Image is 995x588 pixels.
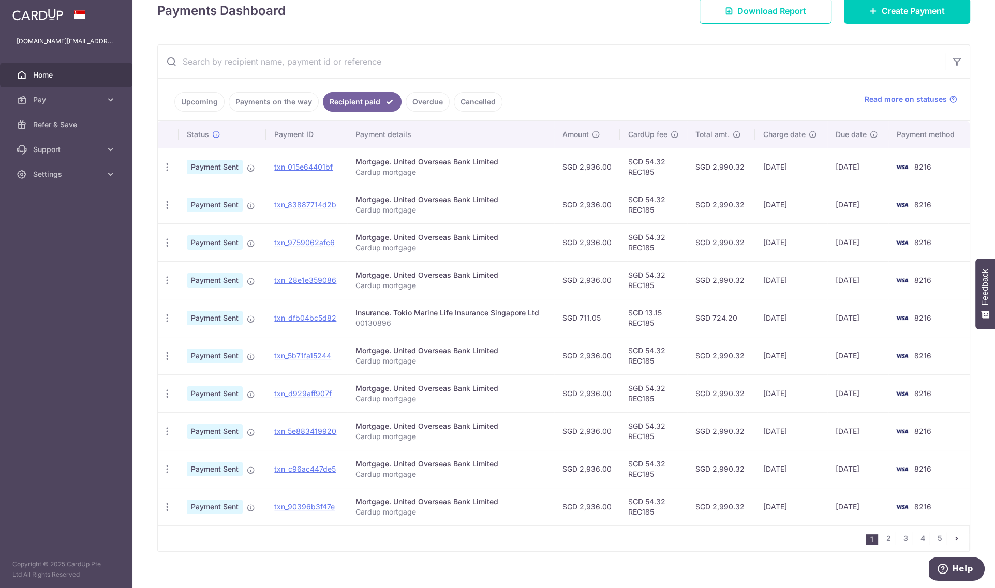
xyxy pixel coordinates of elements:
td: SGD 54.32 REC185 [620,148,687,186]
div: Insurance. Tokio Marine Life Insurance Singapore Ltd [355,308,546,318]
span: Payment Sent [187,424,243,439]
td: SGD 2,990.32 [687,261,755,299]
span: 8216 [914,427,931,435]
div: Mortgage. United Overseas Bank Limited [355,383,546,394]
span: Pay [33,95,101,105]
td: SGD 2,936.00 [554,148,620,186]
td: SGD 54.32 REC185 [620,261,687,299]
span: Amount [562,129,589,140]
div: Mortgage. United Overseas Bank Limited [355,157,546,167]
td: [DATE] [827,261,888,299]
img: CardUp [12,8,63,21]
td: SGD 54.32 REC185 [620,186,687,223]
iframe: Opens a widget where you can find more information [929,557,985,583]
td: [DATE] [755,374,827,412]
div: Mortgage. United Overseas Bank Limited [355,421,546,431]
td: SGD 54.32 REC185 [620,223,687,261]
p: [DOMAIN_NAME][EMAIL_ADDRESS][DOMAIN_NAME] [17,36,116,47]
span: Feedback [981,269,990,305]
span: Payment Sent [187,500,243,514]
span: Read more on statuses [865,94,947,104]
h4: Payments Dashboard [157,2,286,20]
div: Mortgage. United Overseas Bank Limited [355,270,546,280]
span: Settings [33,169,101,179]
td: [DATE] [755,261,827,299]
span: 8216 [914,389,931,398]
p: Cardup mortgage [355,469,546,479]
td: SGD 54.32 REC185 [620,374,687,412]
p: Cardup mortgage [355,205,546,215]
th: Payment details [347,121,554,148]
div: Mortgage. United Overseas Bank Limited [355,345,546,356]
nav: pager [866,526,969,551]
input: Search by recipient name, payment id or reference [158,45,945,78]
span: Payment Sent [187,462,243,476]
td: SGD 2,990.32 [687,450,755,488]
td: [DATE] [755,450,827,488]
td: SGD 724.20 [687,299,755,337]
td: SGD 54.32 REC185 [620,337,687,374]
a: Upcoming [174,92,225,112]
p: Cardup mortgage [355,431,546,442]
span: Home [33,70,101,80]
span: Payment Sent [187,349,243,363]
div: Mortgage. United Overseas Bank Limited [355,496,546,507]
span: Download Report [737,5,806,17]
a: Recipient paid [323,92,402,112]
td: [DATE] [755,488,827,525]
a: Overdue [406,92,450,112]
a: txn_c96ac447de5 [274,464,336,473]
p: Cardup mortgage [355,280,546,291]
td: [DATE] [755,148,827,186]
td: [DATE] [827,337,888,374]
li: 1 [866,534,878,545]
td: [DATE] [827,412,888,450]
td: [DATE] [827,148,888,186]
td: SGD 2,936.00 [554,337,620,374]
th: Payment method [888,121,970,148]
td: [DATE] [827,186,888,223]
td: SGD 2,990.32 [687,148,755,186]
a: txn_28e1e359086 [274,276,336,284]
span: Support [33,144,101,155]
a: Payments on the way [229,92,319,112]
td: [DATE] [827,488,888,525]
span: 8216 [914,464,931,473]
td: SGD 2,936.00 [554,412,620,450]
div: Mortgage. United Overseas Bank Limited [355,459,546,469]
p: Cardup mortgage [355,507,546,517]
td: SGD 2,990.32 [687,488,755,525]
td: SGD 711.05 [554,299,620,337]
span: 8216 [914,502,931,511]
p: 00130896 [355,318,546,328]
div: Mortgage. United Overseas Bank Limited [355,232,546,243]
a: txn_dfb04bc5d82 [274,313,336,322]
div: Mortgage. United Overseas Bank Limited [355,194,546,205]
td: [DATE] [755,186,827,223]
img: Bank Card [892,425,912,438]
a: 5 [933,532,946,545]
span: Payment Sent [187,311,243,325]
td: SGD 2,990.32 [687,223,755,261]
td: SGD 54.32 REC185 [620,450,687,488]
a: 4 [916,532,929,545]
p: Cardup mortgage [355,394,546,404]
span: 8216 [914,276,931,284]
button: Feedback - Show survey [975,259,995,329]
span: Total amt. [695,129,730,140]
span: Refer & Save [33,119,101,130]
span: Payment Sent [187,273,243,288]
p: Cardup mortgage [355,356,546,366]
a: txn_90396b3f47e [274,502,335,511]
span: Payment Sent [187,235,243,250]
img: Bank Card [892,387,912,400]
td: [DATE] [827,374,888,412]
th: Payment ID [266,121,347,148]
img: Bank Card [892,236,912,249]
p: Cardup mortgage [355,167,546,177]
td: [DATE] [755,412,827,450]
a: txn_5e883419920 [274,427,336,435]
td: [DATE] [755,223,827,261]
span: 8216 [914,162,931,171]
